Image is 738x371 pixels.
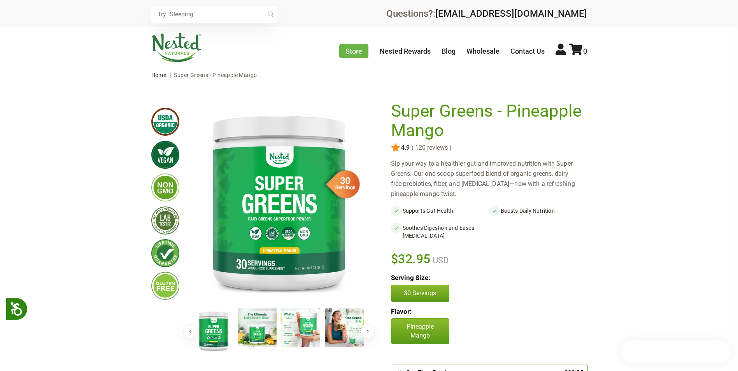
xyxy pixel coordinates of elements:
img: Super Greens - Pineapple Mango [281,308,320,347]
img: thirdpartytested [151,206,179,234]
input: Try "Sleeping" [151,6,277,23]
a: Contact Us [510,47,545,55]
img: star.svg [391,143,400,152]
a: 0 [569,47,587,55]
button: 30 Servings [391,285,449,302]
a: Wholesale [466,47,500,55]
div: Questions?: [386,9,587,18]
a: Nested Rewards [380,47,431,55]
img: vegan [151,141,179,169]
div: Sip your way to a healthier gut and improved nutrition with Super Greens. Our one-scoop superfood... [391,159,587,199]
img: gmofree [151,173,179,201]
img: usdaorganic [151,108,179,136]
span: USD [431,255,449,265]
span: | [168,72,173,78]
li: Soothes Digestion and Eases [MEDICAL_DATA] [391,222,489,241]
b: Flavor: [391,308,412,315]
a: Store [339,44,368,58]
button: Previous [183,324,197,338]
iframe: Button to open loyalty program pop-up [621,340,730,363]
p: Pineapple Mango [391,318,449,344]
nav: breadcrumbs [151,67,587,83]
img: lifetimeguarantee [151,239,179,267]
li: Boosts Daily Nutrition [489,205,587,216]
img: Super Greens - Pineapple Mango [325,308,364,347]
span: Super Greens - Pineapple Mango [174,72,257,78]
span: $32.95 [391,250,431,268]
img: Nested Naturals [151,33,202,62]
span: 0 [583,47,587,55]
span: ( 120 reviews ) [410,144,452,151]
img: Super Greens - Pineapple Mango [238,308,277,347]
img: sg-servings-30.png [321,168,360,201]
span: 4.9 [400,144,410,151]
img: Super Greens - Pineapple Mango [192,101,366,302]
a: [EMAIL_ADDRESS][DOMAIN_NAME] [435,8,587,19]
a: Home [151,72,167,78]
img: glutenfree [151,272,179,300]
b: Serving Size: [391,274,430,282]
img: Super Greens - Pineapple Mango [194,308,233,353]
h1: Super Greens - Pineapple Mango [391,101,583,140]
a: Blog [442,47,456,55]
p: 30 Servings [399,289,441,297]
button: Next [361,324,375,338]
li: Supports Gut Health [391,205,489,216]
